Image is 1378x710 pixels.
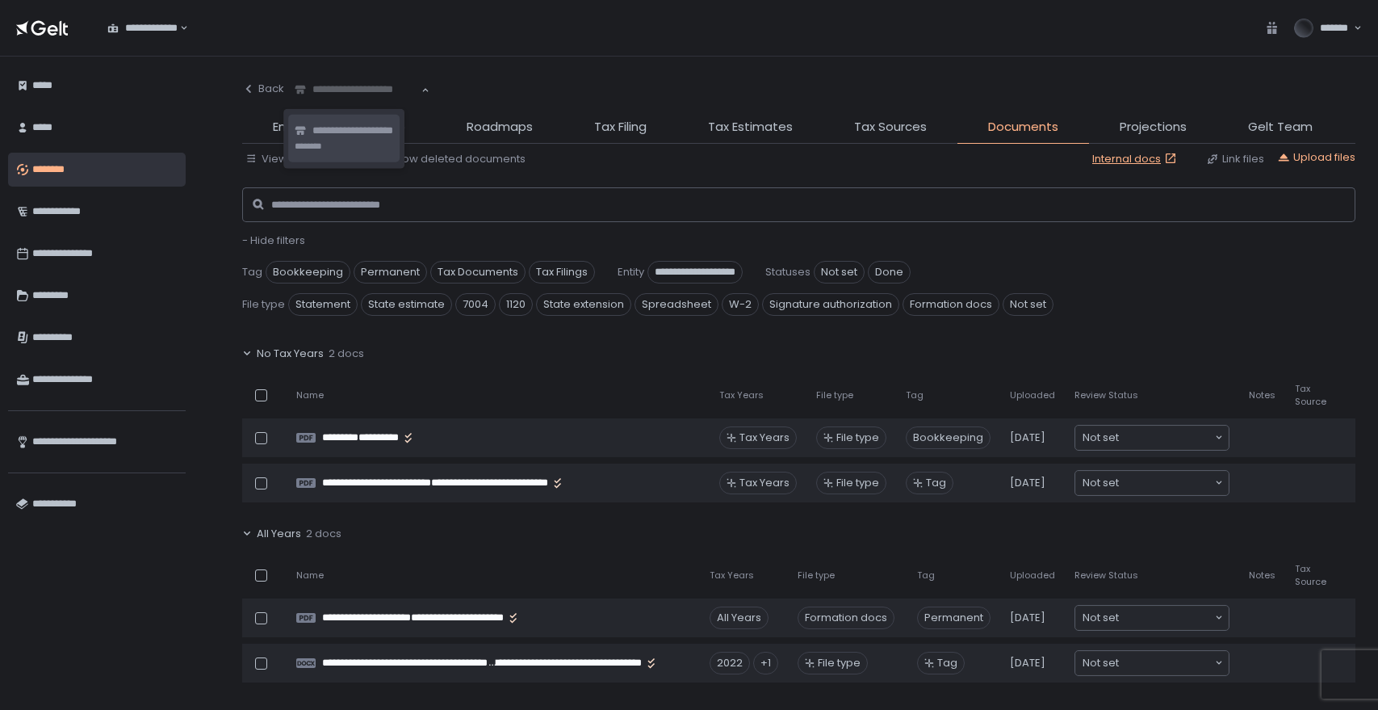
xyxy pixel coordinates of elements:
[1249,569,1275,582] span: Notes
[242,233,305,248] button: - Hide filters
[739,431,790,445] span: Tax Years
[242,82,284,96] div: Back
[1074,569,1138,582] span: Review Status
[594,118,647,137] span: Tax Filing
[1075,426,1229,450] div: Search for option
[361,293,452,316] span: State estimate
[868,261,911,284] span: Done
[618,265,644,279] span: Entity
[1120,118,1187,137] span: Projections
[917,607,991,629] span: Permanent
[1248,118,1313,137] span: Gelt Team
[762,293,899,316] span: Signature authorization
[499,293,533,316] span: 1120
[753,652,778,674] div: +1
[988,118,1058,137] span: Documents
[722,293,759,316] span: W-2
[1206,152,1264,166] button: Link files
[765,265,810,279] span: Statuses
[1010,656,1045,670] span: [DATE]
[296,569,324,582] span: Name
[906,426,991,449] span: Bookkeeping
[354,261,427,284] span: Permanent
[467,118,533,137] span: Roadmaps
[1295,383,1326,407] span: Tax Source
[288,293,358,316] span: Statement
[257,527,301,541] span: All Years
[1010,476,1045,490] span: [DATE]
[1074,389,1138,401] span: Review Status
[635,293,718,316] span: Spreadsheet
[1075,471,1229,495] div: Search for option
[1083,475,1119,491] span: Not set
[1083,610,1119,626] span: Not set
[266,261,350,284] span: Bookkeeping
[710,607,769,629] div: All Years
[903,293,999,316] span: Formation docs
[284,73,429,107] div: Search for option
[1010,389,1055,401] span: Uploaded
[1092,152,1180,166] a: Internal docs
[242,297,285,312] span: File type
[906,389,924,401] span: Tag
[818,656,861,670] span: File type
[1119,475,1213,491] input: Search for option
[430,261,526,284] span: Tax Documents
[455,293,496,316] span: 7004
[529,261,595,284] span: Tax Filings
[937,656,957,670] span: Tag
[273,118,306,137] span: Entity
[798,569,835,582] span: File type
[295,82,420,98] input: Search for option
[798,607,894,629] div: Formation docs
[329,347,364,361] span: 2 docs
[1295,563,1326,587] span: Tax Source
[1249,389,1275,401] span: Notes
[926,476,946,490] span: Tag
[242,73,284,105] button: Back
[296,389,324,401] span: Name
[257,347,324,361] span: No Tax Years
[1119,430,1213,446] input: Search for option
[1075,651,1229,675] div: Search for option
[1003,293,1053,316] span: Not set
[97,11,188,45] div: Search for option
[836,476,879,490] span: File type
[1010,431,1045,445] span: [DATE]
[836,431,879,445] span: File type
[1010,569,1055,582] span: Uploaded
[710,652,750,674] div: 2022
[816,389,853,401] span: File type
[1119,610,1213,626] input: Search for option
[719,389,764,401] span: Tax Years
[814,261,865,284] span: Not set
[1083,430,1119,446] span: Not set
[854,118,927,137] span: Tax Sources
[917,569,935,582] span: Tag
[708,118,793,137] span: Tax Estimates
[1075,606,1229,630] div: Search for option
[739,476,790,490] span: Tax Years
[1119,655,1213,671] input: Search for option
[1277,150,1355,165] button: Upload files
[1083,655,1119,671] span: Not set
[242,265,262,279] span: Tag
[245,152,358,166] button: View by: Tax years
[306,527,341,541] span: 2 docs
[710,569,754,582] span: Tax Years
[1010,611,1045,625] span: [DATE]
[536,293,631,316] span: State extension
